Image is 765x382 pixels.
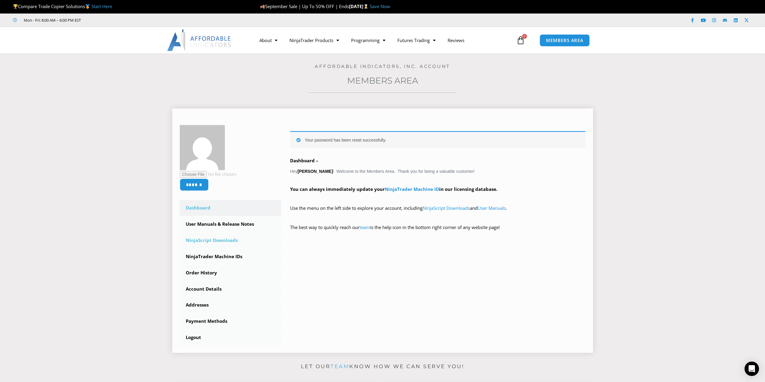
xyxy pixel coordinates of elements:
a: 0 [507,32,534,49]
a: Payment Methods [180,313,281,329]
iframe: Customer reviews powered by Trustpilot [89,17,179,23]
span: September Sale | Up To 50% OFF | Ends [260,3,349,9]
p: Use the menu on the left side to explore your account, including and . [290,204,586,221]
a: team [330,363,349,369]
strong: [PERSON_NAME] [298,169,333,174]
img: 🍂 [260,4,265,9]
a: Order History [180,265,281,281]
a: About [253,33,283,47]
div: Hey ! Welcome to the Members Area. Thank you for being a valuable customer! [290,131,586,240]
strong: You can always immediately update your in our licensing database. [290,186,497,192]
strong: [DATE] [349,3,370,9]
a: team [360,224,370,230]
a: NinjaTrader Machine IDs [180,249,281,264]
span: MEMBERS AREA [546,38,583,43]
p: The best way to quickly reach our is the help icon in the bottom right corner of any website page! [290,223,586,240]
img: a3723c161f95b9a4f9cc3c42345306a32b3f08b6bc9b4455c0d9b63c2ddb612b [180,125,225,170]
p: Let our know how we can serve you! [172,362,593,371]
img: ⌛ [364,4,368,9]
a: NinjaScript Downloads [180,233,281,248]
a: Addresses [180,297,281,313]
img: 🏆 [13,4,18,9]
a: MEMBERS AREA [540,34,590,47]
a: NinjaTrader Machine ID [385,186,439,192]
a: Affordable Indicators, Inc. Account [315,63,450,69]
nav: Account pages [180,200,281,345]
b: Dashboard – [290,157,318,163]
a: Reviews [442,33,470,47]
a: Futures Trading [391,33,442,47]
a: User Manuals [478,205,506,211]
a: Programming [345,33,391,47]
span: 0 [522,34,527,39]
span: Mon - Fri: 8:00 AM – 6:00 PM EST [22,17,81,24]
a: User Manuals & Release Notes [180,216,281,232]
a: Logout [180,330,281,345]
div: Open Intercom Messenger [745,362,759,376]
a: Account Details [180,281,281,297]
a: Save Now [370,3,390,9]
a: Members Area [347,75,418,86]
a: Start Here [91,3,112,9]
span: Compare Trade Copier Solutions [13,3,112,9]
img: LogoAI | Affordable Indicators – NinjaTrader [167,29,232,51]
img: 🥇 [85,4,90,9]
nav: Menu [253,33,515,47]
a: NinjaTrader Products [283,33,345,47]
div: Your password has been reset successfully. [290,131,586,148]
a: Dashboard [180,200,281,216]
a: NinjaScript Downloads [423,205,470,211]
